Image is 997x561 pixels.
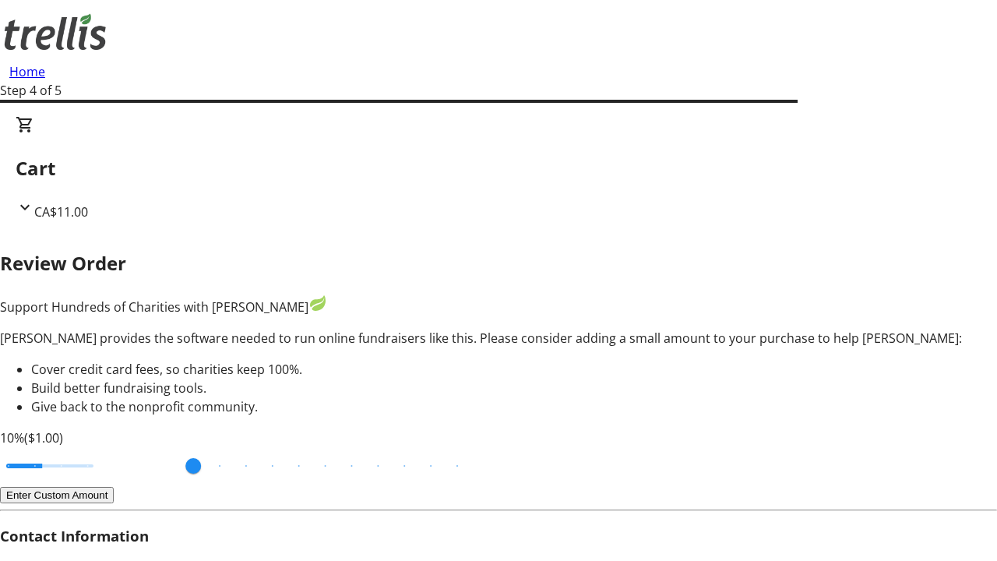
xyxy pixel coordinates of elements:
li: Cover credit card fees, so charities keep 100%. [31,360,997,379]
h2: Cart [16,154,981,182]
li: Build better fundraising tools. [31,379,997,397]
div: CartCA$11.00 [16,115,981,221]
span: CA$11.00 [34,203,88,221]
li: Give back to the nonprofit community. [31,397,997,416]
